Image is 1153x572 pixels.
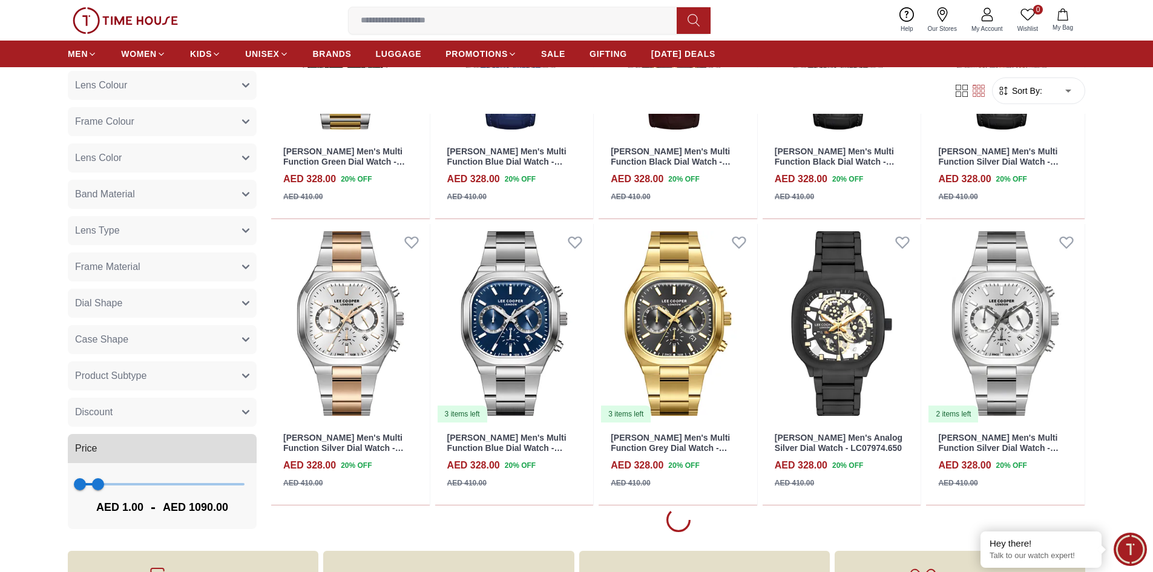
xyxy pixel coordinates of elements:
[163,499,228,516] span: AED 1090.00
[775,146,895,177] a: [PERSON_NAME] Men's Multi Function Black Dial Watch - LC08184.351
[775,433,902,453] a: [PERSON_NAME] Men's Analog Silver Dial Watch - LC07974.650
[668,174,699,185] span: 20 % OFF
[143,498,163,517] span: -
[75,78,127,93] span: Lens Colour
[599,224,757,424] a: Lee Cooper Men's Multi Function Grey Dial Watch - LC08169.1603 items left
[75,296,122,311] span: Dial Shape
[896,24,918,33] span: Help
[651,43,715,65] a: [DATE] DEALS
[283,172,336,186] h4: AED 328.00
[926,224,1085,424] a: Lee Cooper Men's Multi Function Silver Dial Watch - LC08169.3302 items left
[611,458,663,473] h4: AED 328.00
[763,224,921,424] img: Lee Cooper Men's Analog Silver Dial Watch - LC07974.650
[775,478,814,488] div: AED 410.00
[313,43,352,65] a: BRANDS
[121,43,166,65] a: WOMEN
[611,478,650,488] div: AED 410.00
[447,191,487,202] div: AED 410.00
[938,458,991,473] h4: AED 328.00
[68,434,257,463] button: Price
[68,361,257,390] button: Product Subtype
[68,398,257,427] button: Discount
[447,458,500,473] h4: AED 328.00
[121,48,157,60] span: WOMEN
[283,191,323,202] div: AED 410.00
[447,478,487,488] div: AED 410.00
[996,460,1027,471] span: 20 % OFF
[996,174,1027,185] span: 20 % OFF
[921,5,964,36] a: Our Stores
[590,43,627,65] a: GIFTING
[611,191,650,202] div: AED 410.00
[938,433,1059,463] a: [PERSON_NAME] Men's Multi Function Silver Dial Watch - LC08169.330
[1048,23,1078,32] span: My Bag
[75,405,113,419] span: Discount
[611,146,731,177] a: [PERSON_NAME] Men's Multi Function Black Dial Watch - LC08184.352
[68,252,257,281] button: Frame Material
[68,180,257,209] button: Band Material
[990,537,1092,550] div: Hey there!
[435,224,594,424] img: Lee Cooper Men's Multi Function Blue Dial Watch - LC08169.390
[190,48,212,60] span: KIDS
[832,174,863,185] span: 20 % OFF
[75,332,128,347] span: Case Shape
[1114,533,1147,566] div: Chat Widget
[651,48,715,60] span: [DATE] DEALS
[1010,85,1042,97] span: Sort By:
[75,260,140,274] span: Frame Material
[68,71,257,100] button: Lens Colour
[668,460,699,471] span: 20 % OFF
[245,43,288,65] a: UNISEX
[341,460,372,471] span: 20 % OFF
[190,43,221,65] a: KIDS
[541,48,565,60] span: SALE
[75,369,146,383] span: Product Subtype
[775,458,827,473] h4: AED 328.00
[928,406,978,422] div: 2 items left
[447,172,500,186] h4: AED 328.00
[341,174,372,185] span: 20 % OFF
[283,458,336,473] h4: AED 328.00
[505,174,536,185] span: 20 % OFF
[68,48,88,60] span: MEN
[283,433,404,463] a: [PERSON_NAME] Men's Multi Function Silver Dial Watch - LC08169.530
[68,325,257,354] button: Case Shape
[590,48,627,60] span: GIFTING
[967,24,1008,33] span: My Account
[938,191,977,202] div: AED 410.00
[832,460,863,471] span: 20 % OFF
[611,172,663,186] h4: AED 328.00
[447,433,567,463] a: [PERSON_NAME] Men's Multi Function Blue Dial Watch - LC08169.390
[75,187,135,202] span: Band Material
[283,478,323,488] div: AED 410.00
[938,478,977,488] div: AED 410.00
[1045,6,1080,35] button: My Bag
[775,172,827,186] h4: AED 328.00
[376,43,422,65] a: LUGGAGE
[926,224,1085,424] img: Lee Cooper Men's Multi Function Silver Dial Watch - LC08169.330
[313,48,352,60] span: BRANDS
[245,48,279,60] span: UNISEX
[68,143,257,173] button: Lens Color
[990,551,1092,561] p: Talk to our watch expert!
[775,191,814,202] div: AED 410.00
[923,24,962,33] span: Our Stores
[445,43,517,65] a: PROMOTIONS
[68,43,97,65] a: MEN
[997,85,1042,97] button: Sort By:
[505,460,536,471] span: 20 % OFF
[271,224,430,424] img: Lee Cooper Men's Multi Function Silver Dial Watch - LC08169.530
[75,114,134,129] span: Frame Colour
[1010,5,1045,36] a: 0Wishlist
[599,224,757,424] img: Lee Cooper Men's Multi Function Grey Dial Watch - LC08169.160
[1033,5,1043,15] span: 0
[75,441,97,456] span: Price
[938,172,991,186] h4: AED 328.00
[1013,24,1043,33] span: Wishlist
[376,48,422,60] span: LUGGAGE
[68,289,257,318] button: Dial Shape
[283,146,405,177] a: [PERSON_NAME] Men's Multi Function Green Dial Watch - LC08215.270
[447,146,567,177] a: [PERSON_NAME] Men's Multi Function Blue Dial Watch - LC08184.399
